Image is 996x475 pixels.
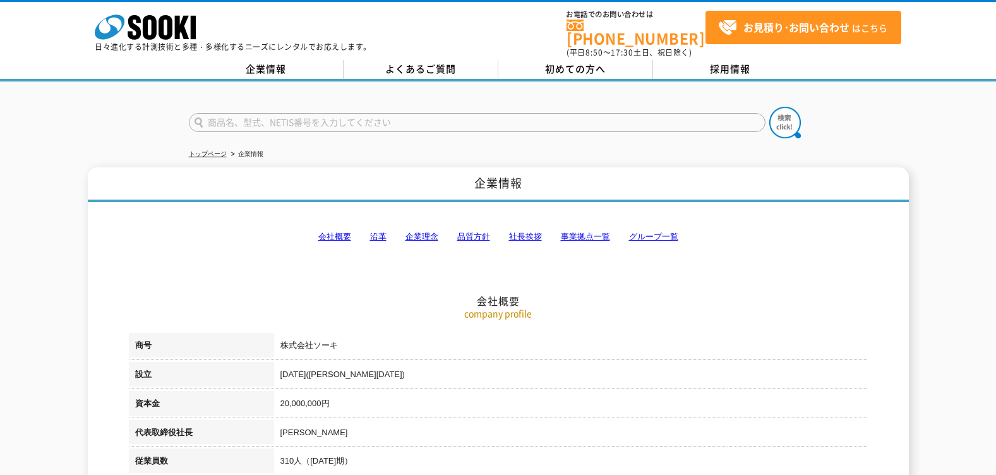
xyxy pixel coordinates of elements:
[274,333,868,362] td: 株式会社ソーキ
[705,11,901,44] a: お見積り･お問い合わせはこちら
[129,307,868,320] p: company profile
[769,107,801,138] img: btn_search.png
[653,60,808,79] a: 採用情報
[509,232,542,241] a: 社長挨拶
[370,232,387,241] a: 沿革
[457,232,490,241] a: 品質方針
[344,60,498,79] a: よくあるご質問
[129,168,868,308] h2: 会社概要
[129,391,274,420] th: 資本金
[129,362,274,391] th: 設立
[189,150,227,157] a: トップページ
[567,20,705,45] a: [PHONE_NUMBER]
[129,333,274,362] th: 商号
[585,47,603,58] span: 8:50
[229,148,263,161] li: 企業情報
[629,232,678,241] a: グループ一覧
[567,47,692,58] span: (平日 ～ 土日、祝日除く)
[189,113,765,132] input: 商品名、型式、NETIS番号を入力してください
[274,391,868,420] td: 20,000,000円
[718,18,887,37] span: はこちら
[561,232,610,241] a: 事業拠点一覧
[743,20,849,35] strong: お見積り･お問い合わせ
[545,62,606,76] span: 初めての方へ
[129,420,274,449] th: 代表取締役社長
[88,167,909,202] h1: 企業情報
[274,362,868,391] td: [DATE]([PERSON_NAME][DATE])
[95,43,371,51] p: 日々進化する計測技術と多種・多様化するニーズにレンタルでお応えします。
[611,47,633,58] span: 17:30
[274,420,868,449] td: [PERSON_NAME]
[498,60,653,79] a: 初めての方へ
[405,232,438,241] a: 企業理念
[318,232,351,241] a: 会社概要
[189,60,344,79] a: 企業情報
[567,11,705,18] span: お電話でのお問い合わせは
